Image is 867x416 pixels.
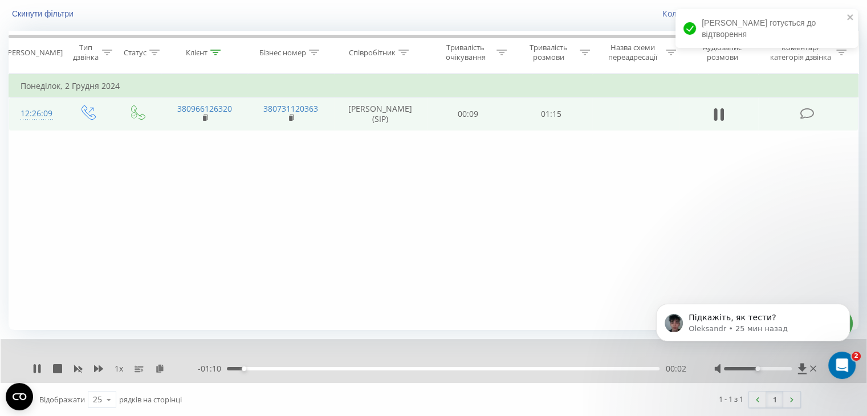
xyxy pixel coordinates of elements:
[766,391,783,407] a: 1
[5,48,63,58] div: [PERSON_NAME]
[21,103,51,125] div: 12:26:09
[6,383,33,410] button: Open CMP widget
[259,48,306,58] div: Бізнес номер
[72,43,99,62] div: Тип дзвінка
[9,75,858,97] td: Понеділок, 2 Грудня 2024
[93,394,102,405] div: 25
[719,393,743,405] div: 1 - 1 з 1
[349,48,396,58] div: Співробітник
[639,280,867,385] iframe: Intercom notifications сообщение
[603,43,663,62] div: Назва схеми переадресації
[846,13,854,23] button: close
[427,97,510,130] td: 00:09
[263,103,318,114] a: 380731120363
[520,43,577,62] div: Тривалість розмови
[852,352,861,361] span: 2
[242,366,246,371] div: Accessibility label
[177,103,232,114] a: 380966126320
[675,9,858,48] div: [PERSON_NAME] готується до відтворення
[198,363,227,374] span: - 01:10
[662,8,858,19] a: Коли дані можуть відрізнятися вiд інших систем
[186,48,207,58] div: Клієнт
[9,9,79,19] button: Скинути фільтри
[39,394,85,405] span: Відображати
[334,97,427,130] td: [PERSON_NAME] (SIP)
[119,394,182,405] span: рядків на сторінці
[124,48,146,58] div: Статус
[510,97,592,130] td: 01:15
[437,43,494,62] div: Тривалість очікування
[828,352,856,379] iframe: Intercom live chat
[115,363,123,374] span: 1 x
